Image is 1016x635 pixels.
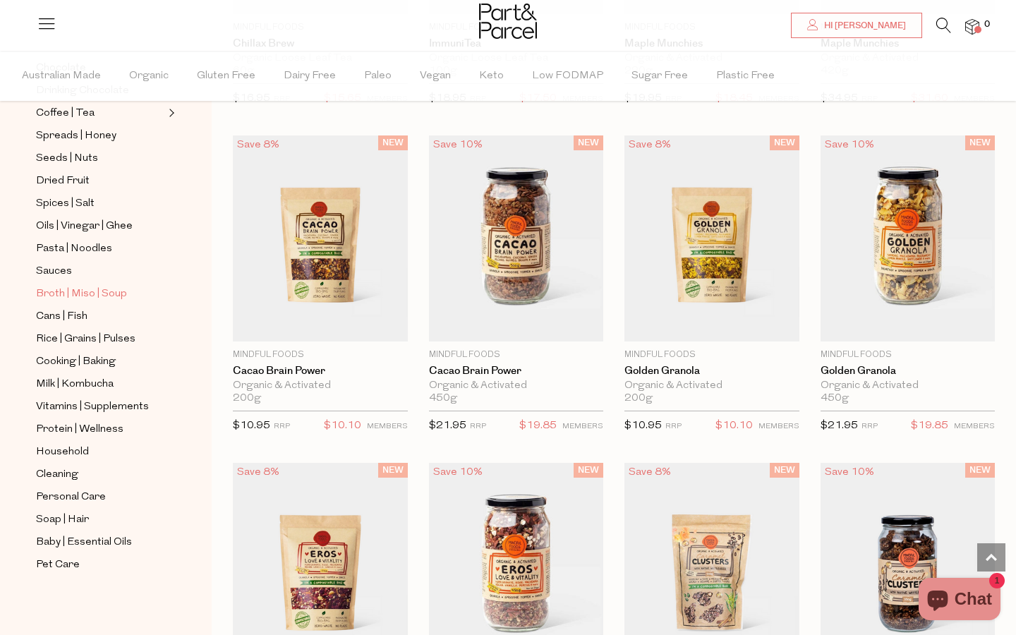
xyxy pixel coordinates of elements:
[624,135,675,155] div: Save 8%
[861,95,878,103] small: RRP
[36,173,90,190] span: Dried Fruit
[429,365,604,377] a: Cacao Brain Power
[821,349,996,361] p: Mindful Foods
[791,13,922,38] a: Hi [PERSON_NAME]
[324,417,361,435] span: $10.10
[36,512,89,528] span: Soap | Hair
[429,135,487,155] div: Save 10%
[429,135,604,341] img: Cacao Brain Power
[233,463,284,482] div: Save 8%
[36,172,164,190] a: Dried Fruit
[36,240,164,258] a: Pasta | Noodles
[36,399,149,416] span: Vitamins | Supplements
[129,52,169,101] span: Organic
[36,489,106,506] span: Personal Care
[36,556,164,574] a: Pet Care
[624,380,799,392] div: Organic & Activated
[479,4,537,39] img: Part&Parcel
[715,417,753,435] span: $10.10
[861,423,878,430] small: RRP
[532,52,603,101] span: Low FODMAP
[233,93,270,104] span: $16.95
[624,93,662,104] span: $19.95
[36,127,164,145] a: Spreads | Honey
[36,375,164,393] a: Milk | Kombucha
[420,52,451,101] span: Vegan
[378,463,408,478] span: NEW
[965,463,995,478] span: NEW
[36,421,123,438] span: Protein | Wellness
[624,349,799,361] p: Mindful Foods
[36,534,132,551] span: Baby | Essential Oils
[821,20,906,32] span: Hi [PERSON_NAME]
[233,365,408,377] a: Cacao Brain Power
[36,105,95,122] span: Coffee | Tea
[770,463,799,478] span: NEW
[22,52,101,101] span: Australian Made
[36,308,164,325] a: Cans | Fish
[821,392,849,405] span: 450g
[36,262,164,280] a: Sauces
[914,578,1005,624] inbox-online-store-chat: Shopify online store chat
[665,423,682,430] small: RRP
[36,533,164,551] a: Baby | Essential Oils
[36,104,164,122] a: Coffee | Tea
[429,93,466,104] span: $18.95
[574,135,603,150] span: NEW
[36,263,72,280] span: Sauces
[36,218,133,235] span: Oils | Vinegar | Ghee
[233,349,408,361] p: Mindful Foods
[36,150,98,167] span: Seeds | Nuts
[165,104,175,121] button: Expand/Collapse Coffee | Tea
[364,52,392,101] span: Paleo
[821,93,858,104] span: $34.95
[479,52,504,101] span: Keto
[367,423,408,430] small: MEMBERS
[716,52,775,101] span: Plastic Free
[519,417,557,435] span: $19.85
[36,376,114,393] span: Milk | Kombucha
[233,135,284,155] div: Save 8%
[470,423,486,430] small: RRP
[429,349,604,361] p: Mindful Foods
[574,463,603,478] span: NEW
[36,353,164,370] a: Cooking | Baking
[36,466,164,483] a: Cleaning
[233,421,270,431] span: $10.95
[36,557,80,574] span: Pet Care
[965,135,995,150] span: NEW
[378,135,408,150] span: NEW
[429,392,457,405] span: 450g
[36,353,116,370] span: Cooking | Baking
[36,444,89,461] span: Household
[821,421,858,431] span: $21.95
[367,95,408,103] small: MEMBERS
[36,195,95,212] span: Spices | Salt
[631,52,688,101] span: Sugar Free
[36,331,135,348] span: Rice | Grains | Pulses
[470,95,486,103] small: RRP
[624,365,799,377] a: Golden Granola
[429,380,604,392] div: Organic & Activated
[36,443,164,461] a: Household
[36,511,164,528] a: Soap | Hair
[36,150,164,167] a: Seeds | Nuts
[965,19,979,34] a: 0
[821,135,996,341] img: Golden Granola
[36,217,164,235] a: Oils | Vinegar | Ghee
[911,417,948,435] span: $19.85
[821,463,878,482] div: Save 10%
[429,421,466,431] span: $21.95
[954,423,995,430] small: MEMBERS
[821,365,996,377] a: Golden Granola
[562,95,603,103] small: MEMBERS
[233,380,408,392] div: Organic & Activated
[36,195,164,212] a: Spices | Salt
[36,421,164,438] a: Protein | Wellness
[624,392,653,405] span: 200g
[36,466,78,483] span: Cleaning
[758,423,799,430] small: MEMBERS
[197,52,255,101] span: Gluten Free
[36,398,164,416] a: Vitamins | Supplements
[954,95,995,103] small: MEMBERS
